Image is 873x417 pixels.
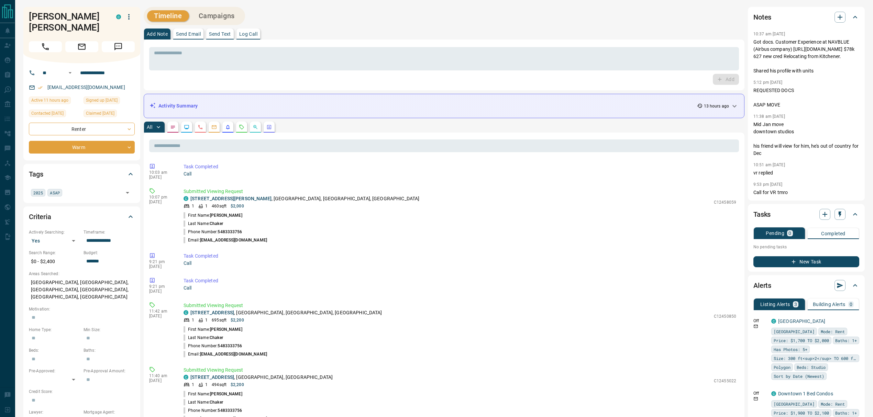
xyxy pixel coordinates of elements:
span: Price: $1,900 TO $2,100 [774,409,829,416]
p: 11:38 am [DATE] [753,114,785,119]
p: 494 sqft [212,382,226,388]
p: Last Name: [184,335,223,341]
span: Message [102,41,135,52]
p: Log Call [239,32,257,36]
p: [GEOGRAPHIC_DATA], [GEOGRAPHIC_DATA], [GEOGRAPHIC_DATA], [GEOGRAPHIC_DATA], [GEOGRAPHIC_DATA], [G... [29,277,135,303]
p: Got docs. Customer Experience at NAVBLUE (Airbus company) [URL][DOMAIN_NAME] $78k 627 new cred Re... [753,38,859,75]
span: Mode: Rent [821,328,845,335]
p: Call [184,284,736,292]
p: 1 [205,317,208,323]
span: [PERSON_NAME] [210,213,242,218]
p: $2,200 [231,382,244,388]
p: [DATE] [149,200,173,204]
div: condos.ca [184,375,188,380]
h2: Notes [753,12,771,23]
p: Task Completed [184,163,736,170]
span: Size: 300 ft<sup>2</sup> TO 600 ft<sup>2</sup> [774,355,857,362]
a: [EMAIL_ADDRESS][DOMAIN_NAME] [47,84,125,90]
p: 10:51 am [DATE] [753,162,785,167]
div: Tasks [753,206,859,223]
p: C12455022 [714,378,736,384]
a: [STREET_ADDRESS] [190,374,234,380]
p: 3 [794,302,797,307]
svg: Emails [211,124,217,130]
svg: Email [753,324,758,329]
p: Phone Number: [184,229,242,235]
span: 5483333756 [218,343,242,348]
p: 10:07 pm [149,195,173,200]
p: Email: [184,351,267,357]
p: Submitted Viewing Request [184,188,736,195]
svg: Opportunities [253,124,258,130]
span: [GEOGRAPHIC_DATA] [774,328,815,335]
p: First Name: [184,326,242,333]
svg: Email [753,396,758,401]
span: 5483333756 [218,408,242,413]
p: Last Name: [184,399,223,405]
p: 1 [205,382,208,388]
p: 11:42 am [149,309,173,314]
div: Alerts [753,277,859,294]
span: Email [65,41,98,52]
svg: Notes [170,124,176,130]
p: Budget: [84,250,135,256]
p: Areas Searched: [29,271,135,277]
p: 10:37 am [DATE] [753,32,785,36]
p: Activity Summary [158,102,198,110]
p: 13 hours ago [704,103,729,109]
h2: Tasks [753,209,771,220]
p: 0 [850,302,852,307]
p: 1 [192,317,194,323]
p: C12458059 [714,199,736,205]
h2: Tags [29,169,43,180]
span: Has Photos: 5+ [774,346,807,353]
p: First Name: [184,212,242,218]
p: 9:21 pm [149,284,173,289]
svg: Lead Browsing Activity [184,124,189,130]
div: Notes [753,9,859,25]
div: Yes [29,235,80,246]
h1: [PERSON_NAME] [PERSON_NAME] [29,11,106,33]
p: Off [753,318,767,324]
span: Mode: Rent [821,401,845,407]
p: Beds: [29,347,80,353]
span: [EMAIL_ADDRESS][DOMAIN_NAME] [200,238,267,243]
a: [GEOGRAPHIC_DATA] [778,318,825,324]
p: 1 [192,382,194,388]
span: ASAP [50,189,59,196]
p: Credit Score: [29,388,135,395]
p: Task Completed [184,277,736,284]
span: Active 11 hours ago [31,97,68,104]
p: , [GEOGRAPHIC_DATA], [GEOGRAPHIC_DATA], [GEOGRAPHIC_DATA] [190,195,419,202]
p: Phone Number: [184,343,242,349]
p: Call [184,260,736,267]
p: Motivation: [29,306,135,312]
span: Sort by Date (Newest) [774,373,824,380]
p: Call [184,170,736,178]
p: 10:03 am [149,170,173,175]
p: , [GEOGRAPHIC_DATA], [GEOGRAPHIC_DATA], [GEOGRAPHIC_DATA] [190,309,382,316]
span: Baths: 1+ [835,337,857,344]
p: Pending [766,231,784,236]
p: [DATE] [149,378,173,383]
p: Call for VR tmro [753,189,859,196]
span: 2025 [33,189,43,196]
p: 5:12 pm [DATE] [753,80,783,85]
p: First Name: [184,391,242,397]
p: 0 [788,231,791,236]
p: Phone Number: [184,407,242,414]
p: [DATE] [149,314,173,318]
div: Tags [29,166,135,182]
div: condos.ca [184,310,188,315]
span: Chaker [210,335,223,340]
p: Pre-Approval Amount: [84,368,135,374]
p: Building Alerts [813,302,846,307]
p: Lawyer: [29,409,80,415]
p: Send Text [209,32,231,36]
span: Signed up [DATE] [86,97,118,104]
h2: Criteria [29,211,51,222]
button: New Task [753,256,859,267]
svg: Requests [239,124,244,130]
p: 11:40 am [149,373,173,378]
div: Criteria [29,208,135,225]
